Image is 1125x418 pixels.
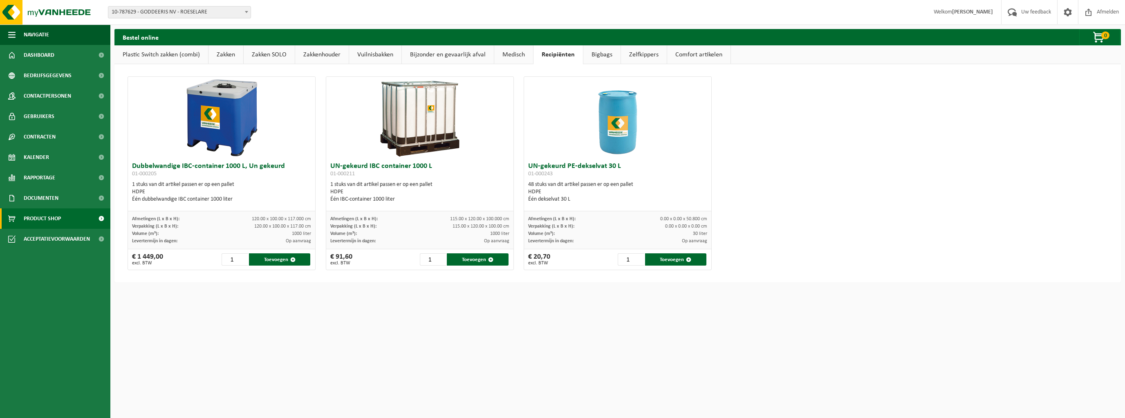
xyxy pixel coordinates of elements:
a: Bigbags [583,45,621,64]
a: Vuilnisbakken [349,45,401,64]
span: Op aanvraag [286,239,311,244]
h2: Bestel online [114,29,167,45]
a: Zelfkippers [621,45,667,64]
span: Afmetingen (L x B x H): [330,217,378,221]
img: 01-000211 [379,77,461,159]
span: Contracten [24,127,56,147]
span: Product Shop [24,208,61,229]
span: Afmetingen (L x B x H): [528,217,576,221]
div: HDPE [528,188,707,196]
span: Bedrijfsgegevens [24,65,72,86]
span: 10-787629 - GODDEERIS NV - ROESELARE [108,7,251,18]
span: Levertermijn in dagen: [330,239,376,244]
span: Contactpersonen [24,86,71,106]
span: Volume (m³): [330,231,357,236]
div: 1 stuks van dit artikel passen er op een pallet [132,181,311,203]
div: € 1 449,00 [132,253,163,266]
span: 10-787629 - GODDEERIS NV - ROESELARE [108,6,251,18]
span: Op aanvraag [682,239,707,244]
div: 48 stuks van dit artikel passen er op een pallet [528,181,707,203]
button: Toevoegen [645,253,706,266]
span: 1000 liter [490,231,509,236]
div: Één IBC-container 1000 liter [330,196,509,203]
span: Levertermijn in dagen: [528,239,574,244]
input: 1 [420,253,446,266]
span: 0.00 x 0.00 x 50.800 cm [660,217,707,221]
span: excl. BTW [330,261,352,266]
span: 1000 liter [292,231,311,236]
button: Toevoegen [447,253,508,266]
div: € 91,60 [330,253,352,266]
div: HDPE [330,188,509,196]
a: Recipiënten [533,45,583,64]
span: 30 liter [693,231,707,236]
span: Kalender [24,147,49,168]
span: 120.00 x 100.00 x 117.000 cm [252,217,311,221]
span: Volume (m³): [528,231,555,236]
span: 01-000211 [330,171,355,177]
button: 0 [1079,29,1120,45]
span: Gebruikers [24,106,54,127]
span: 115.00 x 120.00 x 100.000 cm [450,217,509,221]
input: 1 [618,253,644,266]
span: excl. BTW [132,261,163,266]
div: HDPE [132,188,311,196]
span: Volume (m³): [132,231,159,236]
div: € 20,70 [528,253,550,266]
h3: Dubbelwandige IBC-container 1000 L, Un gekeurd [132,163,311,179]
span: Rapportage [24,168,55,188]
a: Plastic Switch zakken (combi) [114,45,208,64]
span: 01-000243 [528,171,553,177]
strong: [PERSON_NAME] [952,9,993,15]
input: 1 [222,253,248,266]
img: 01-000205 [181,77,262,159]
span: Levertermijn in dagen: [132,239,177,244]
div: Één dekselvat 30 L [528,196,707,203]
img: 01-000243 [577,77,659,159]
span: Verpakking (L x B x H): [330,224,376,229]
span: Verpakking (L x B x H): [132,224,178,229]
a: Zakkenhouder [295,45,349,64]
span: Navigatie [24,25,49,45]
span: Dashboard [24,45,54,65]
div: 1 stuks van dit artikel passen er op een pallet [330,181,509,203]
h3: UN-gekeurd IBC container 1000 L [330,163,509,179]
a: Comfort artikelen [667,45,731,64]
a: Bijzonder en gevaarlijk afval [402,45,494,64]
span: 0 [1101,31,1109,39]
span: 01-000205 [132,171,157,177]
span: excl. BTW [528,261,550,266]
a: Medisch [494,45,533,64]
span: 120.00 x 100.00 x 117.00 cm [254,224,311,229]
button: Toevoegen [249,253,310,266]
span: Verpakking (L x B x H): [528,224,574,229]
h3: UN-gekeurd PE-dekselvat 30 L [528,163,707,179]
span: Documenten [24,188,58,208]
span: Op aanvraag [484,239,509,244]
span: Acceptatievoorwaarden [24,229,90,249]
div: Één dubbelwandige IBC container 1000 liter [132,196,311,203]
span: 0.00 x 0.00 x 0.00 cm [665,224,707,229]
a: Zakken SOLO [244,45,295,64]
a: Zakken [208,45,243,64]
span: 115.00 x 120.00 x 100.00 cm [453,224,509,229]
span: Afmetingen (L x B x H): [132,217,179,221]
